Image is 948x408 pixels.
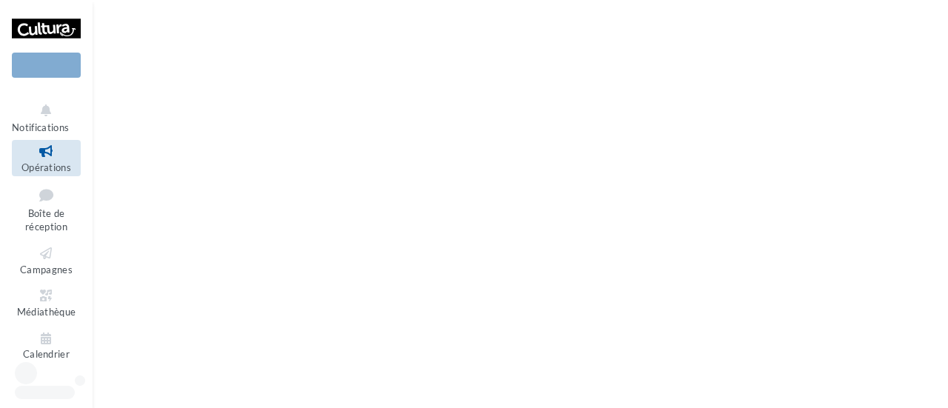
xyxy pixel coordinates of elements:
div: Nouvelle campagne [12,53,81,78]
a: Calendrier [12,327,81,364]
a: Médiathèque [12,284,81,321]
a: Opérations [12,140,81,176]
span: Notifications [12,121,69,133]
span: Opérations [21,161,71,173]
span: Médiathèque [17,306,76,318]
span: Boîte de réception [25,207,67,233]
a: Campagnes [12,242,81,278]
a: Boîte de réception [12,182,81,236]
span: Campagnes [20,264,73,275]
span: Calendrier [23,349,70,361]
